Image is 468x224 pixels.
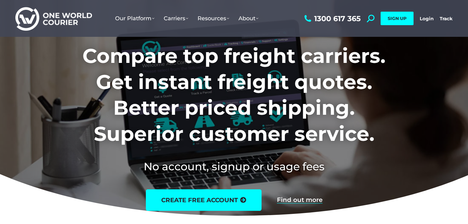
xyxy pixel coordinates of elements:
[238,15,258,22] span: About
[277,197,322,203] a: Find out more
[164,15,188,22] span: Carriers
[42,43,426,147] h1: Compare top freight carriers. Get instant freight quotes. Better priced shipping. Superior custom...
[146,189,262,211] a: create free account
[381,12,414,25] a: SIGN UP
[110,9,159,28] a: Our Platform
[440,16,453,21] a: Track
[15,6,92,31] img: One World Courier
[234,9,263,28] a: About
[193,9,234,28] a: Resources
[303,15,361,22] a: 1300 617 365
[388,16,406,21] span: SIGN UP
[420,16,434,21] a: Login
[115,15,154,22] span: Our Platform
[198,15,229,22] span: Resources
[42,159,426,174] h2: No account, signup or usage fees
[159,9,193,28] a: Carriers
